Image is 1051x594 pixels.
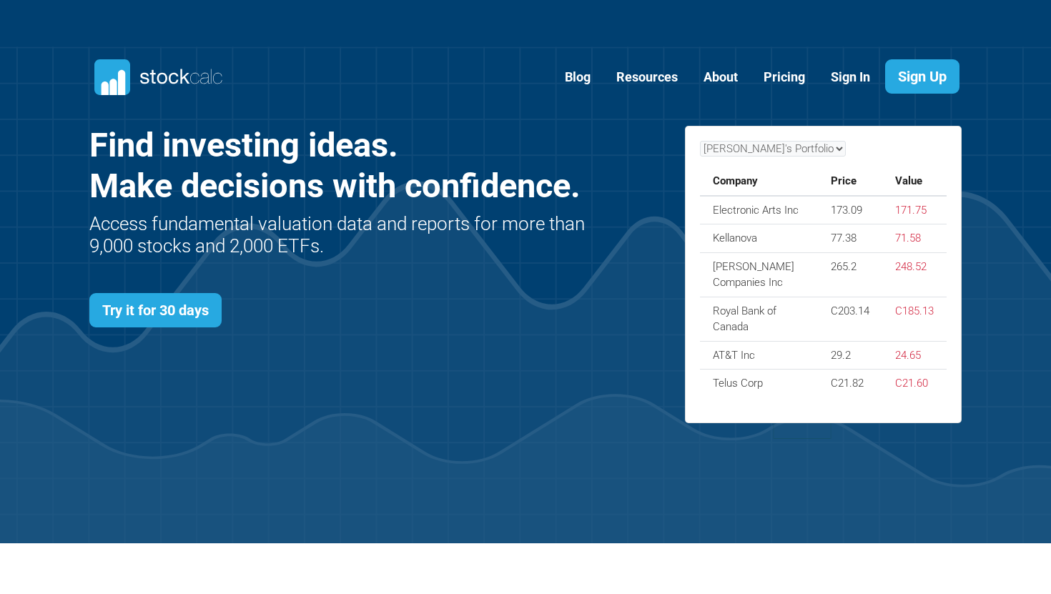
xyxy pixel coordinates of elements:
[820,60,881,95] a: Sign In
[885,59,959,94] a: Sign Up
[700,297,818,341] td: Royal Bank of Canada
[700,224,818,253] td: Kellanova
[818,167,882,196] th: Price
[882,297,947,341] td: C185.13
[700,341,818,370] td: AT&T Inc
[700,252,818,297] td: [PERSON_NAME] Companies Inc
[882,167,947,196] th: Value
[818,297,882,341] td: C203.14
[818,370,882,397] td: C21.82
[89,213,589,257] h2: Access fundamental valuation data and reports for more than 9,000 stocks and 2,000 ETFs.
[882,224,947,253] td: 71.58
[700,167,818,196] th: Company
[89,293,222,327] a: Try it for 30 days
[882,252,947,297] td: 248.52
[693,60,749,95] a: About
[700,196,818,224] td: Electronic Arts Inc
[818,224,882,253] td: 77.38
[882,341,947,370] td: 24.65
[818,196,882,224] td: 173.09
[554,60,601,95] a: Blog
[818,252,882,297] td: 265.2
[89,125,589,206] h1: Find investing ideas. Make decisions with confidence.
[882,196,947,224] td: 171.75
[882,370,947,397] td: C21.60
[700,370,818,397] td: Telus Corp
[753,60,816,95] a: Pricing
[606,60,689,95] a: Resources
[818,341,882,370] td: 29.2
